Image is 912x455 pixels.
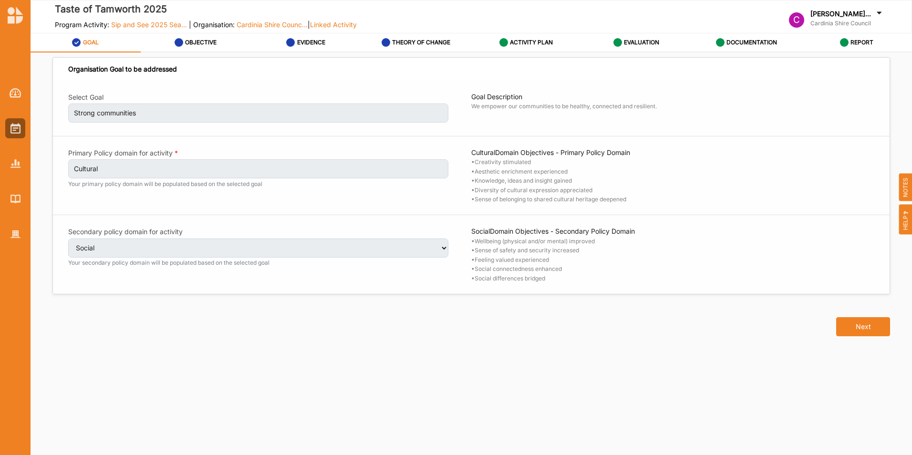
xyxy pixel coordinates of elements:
[810,10,871,18] label: [PERSON_NAME]...
[789,12,804,28] div: C
[237,21,308,29] span: Cardinia Shire Counc...
[297,39,325,46] label: EVIDENCE
[8,7,23,24] img: logo
[5,189,25,209] a: Library
[810,20,884,27] label: Cardinia Shire Council
[55,1,357,17] label: Taste of Tamworth 2025
[310,21,357,29] span: Linked Activity
[10,230,21,238] img: Organisation
[624,39,659,46] label: EVALUATION
[10,195,21,203] img: Library
[111,21,187,29] span: Sip and See 2025 Sea...
[392,39,450,46] label: THEORY OF CHANGE
[10,123,21,134] img: Activities
[10,88,21,98] img: Dashboard
[5,224,25,244] a: Organisation
[55,21,357,29] label: Program Activity: | Organisation: |
[510,39,553,46] label: ACTIVITY PLAN
[68,65,177,73] div: Organisation Goal to be addressed
[726,39,777,46] label: DOCUMENTATION
[83,39,99,46] label: GOAL
[5,83,25,103] a: Dashboard
[10,159,21,167] img: Reports
[836,317,890,336] button: Next
[185,39,217,46] label: OBJECTIVE
[850,39,873,46] label: REPORT
[5,118,25,138] a: Activities
[5,154,25,174] a: Reports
